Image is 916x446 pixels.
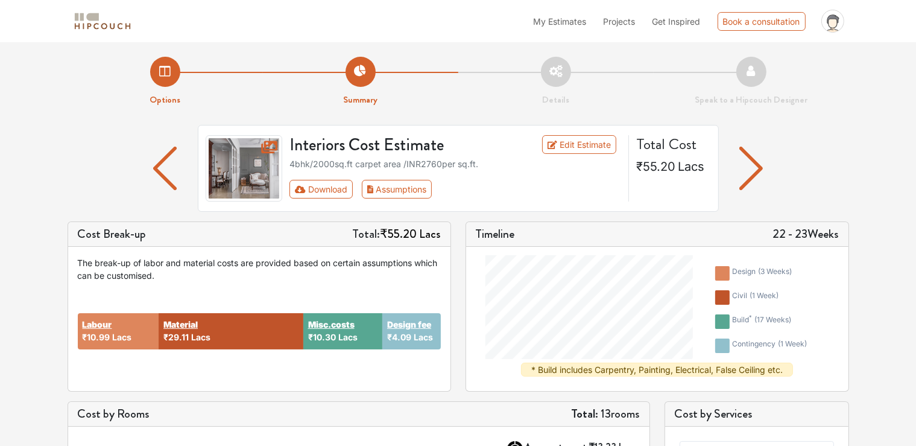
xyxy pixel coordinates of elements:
span: ₹10.99 [83,332,110,342]
h5: Cost Break-up [78,227,147,241]
div: civil [732,290,779,305]
div: First group [289,180,441,199]
h5: Cost by Rooms [78,407,150,421]
span: Get Inspired [652,16,701,27]
span: Lacs [191,332,210,342]
div: The break-up of labor and material costs are provided based on certain assumptions which can be c... [78,256,441,282]
strong: Options [150,93,180,106]
span: ( 3 weeks ) [758,267,792,276]
span: ( 17 weeks ) [754,315,791,324]
button: Material [163,318,198,331]
div: contingency [732,339,807,353]
h4: Total Cost [636,135,709,153]
div: 4bhk / 2000 sq.ft carpet area /INR 2760 per sq.ft. [289,158,621,170]
span: Lacs [338,332,358,342]
div: build [732,314,791,329]
span: Projects [604,16,636,27]
button: Design fee [387,318,431,331]
img: logo-horizontal.svg [72,11,133,32]
strong: Speak to a Hipcouch Designer [695,93,807,106]
span: ₹10.30 [308,332,336,342]
span: Lacs [420,225,441,243]
img: arrow left [739,147,763,190]
h3: Interiors Cost Estimate [282,135,513,156]
strong: Total: [572,405,599,422]
div: * Build includes Carpentry, Painting, Electrical, False Ceiling etc. [521,363,793,377]
h5: Cost by Services [675,407,839,421]
span: ( 1 week ) [778,339,807,348]
div: Book a consultation [718,12,806,31]
img: arrow left [153,147,177,190]
h5: Timeline [476,227,515,241]
h5: Total: [353,227,441,241]
strong: Details [542,93,569,106]
div: design [732,266,792,281]
a: Edit Estimate [542,135,616,154]
span: My Estimates [534,16,587,27]
span: Lacs [113,332,132,342]
span: ₹55.20 [381,225,417,243]
span: ₹29.11 [163,332,189,342]
button: Assumptions [362,180,432,199]
span: ₹55.20 [636,159,675,174]
span: logo-horizontal.svg [72,8,133,35]
button: Misc.costs [308,318,355,331]
h5: 13 rooms [572,407,640,421]
span: Lacs [678,159,704,174]
span: ₹4.09 [387,332,411,342]
span: ( 1 week ) [750,291,779,300]
button: Download [289,180,353,199]
button: Labour [83,318,112,331]
div: Toolbar with button groups [289,180,621,199]
span: Lacs [414,332,433,342]
h5: 22 - 23 Weeks [773,227,839,241]
strong: Summary [343,93,377,106]
img: gallery [206,135,283,202]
